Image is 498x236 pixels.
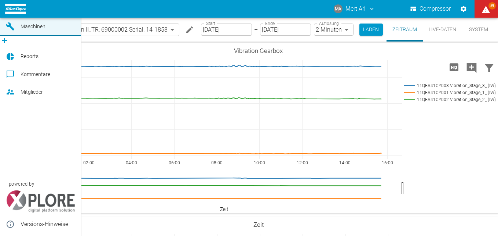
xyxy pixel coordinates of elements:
[463,58,480,77] button: Kommentar hinzufügen
[334,4,343,13] div: MA
[21,220,75,229] span: Versions-Hinweise
[21,24,45,29] span: Maschinen
[457,2,470,15] button: Einstellungen
[39,25,168,34] span: 23003300 Geleen II_TR: 69000002 Serial: 14-1858
[265,20,275,26] label: Ende
[5,4,26,14] img: logo
[254,25,258,34] p: –
[462,18,495,42] button: System
[260,24,311,36] input: DD.MM.YYYY
[314,24,354,36] div: 2 Minuten
[333,2,376,15] button: mert.ari@atlascopco.com
[201,24,252,36] input: DD.MM.YYYY
[206,20,215,26] label: Start
[21,71,50,77] span: Kommentare
[27,25,168,34] a: 23003300 Geleen II_TR: 69000002 Serial: 14-1858
[423,18,462,42] button: Live-Daten
[182,22,197,37] button: Machine bearbeiten
[319,20,339,26] label: Auflösung
[480,58,498,77] button: Daten filtern
[445,63,463,70] span: Hohe Auflösung
[359,24,383,36] button: Laden
[9,180,34,187] span: powered by
[488,2,496,10] span: 59
[21,53,39,59] span: Reports
[387,18,423,42] button: Zeitraum
[409,2,453,15] button: Compressor
[21,89,43,95] span: Mitglieder
[6,190,75,212] img: Xplore Logo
